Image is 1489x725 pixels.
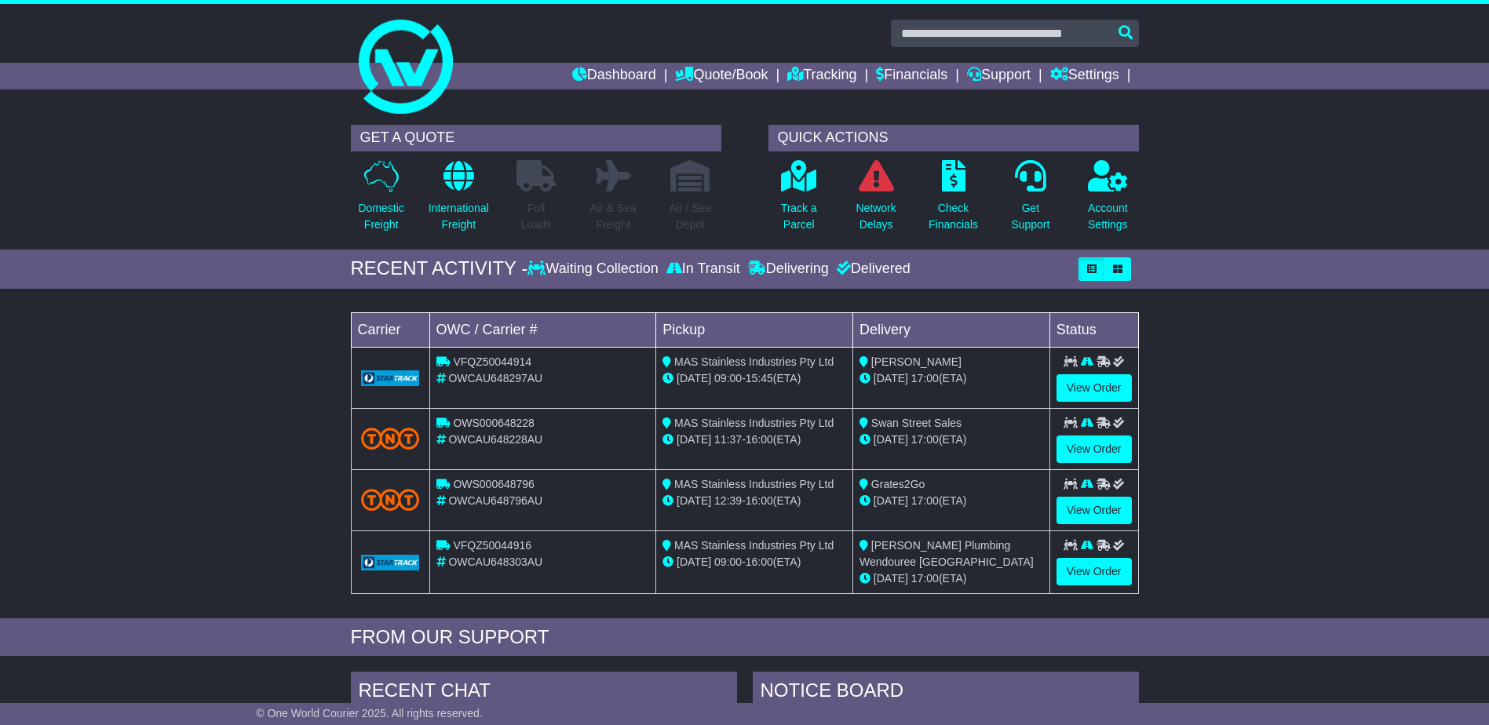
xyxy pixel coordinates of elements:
div: Delivered [833,260,911,278]
span: Grates2Go [871,478,925,490]
span: 15:45 [746,372,773,384]
a: Quote/Book [675,63,768,89]
span: MAS Stainless Industries Pty Ltd [674,478,834,490]
p: Get Support [1011,200,1049,233]
div: Delivering [744,260,833,278]
span: 17:00 [911,372,939,384]
span: MAS Stainless Industries Pty Ltd [674,539,834,552]
a: View Order [1057,558,1132,585]
a: AccountSettings [1087,159,1129,242]
span: MAS Stainless Industries Pty Ltd [674,417,834,429]
a: Support [967,63,1031,89]
p: Account Settings [1088,200,1128,233]
p: Domestic Freight [358,200,403,233]
span: OWS000648796 [453,478,535,490]
p: Air / Sea Depot [670,200,712,233]
img: GetCarrierServiceLogo [361,370,420,386]
span: 09:00 [714,372,742,384]
span: [DATE] [874,433,908,446]
span: VFQZ50044916 [453,539,531,552]
div: FROM OUR SUPPORT [351,626,1139,649]
td: Status [1049,312,1138,347]
a: Track aParcel [780,159,818,242]
div: (ETA) [859,370,1043,387]
a: View Order [1057,497,1132,524]
td: Carrier [351,312,429,347]
span: 11:37 [714,433,742,446]
span: 16:00 [746,494,773,507]
a: DomesticFreight [357,159,404,242]
span: [PERSON_NAME] Plumbing Wendouree [GEOGRAPHIC_DATA] [859,539,1034,568]
span: [DATE] [677,433,711,446]
p: Full Loads [516,200,556,233]
a: NetworkDelays [855,159,896,242]
img: TNT_Domestic.png [361,489,420,510]
span: [DATE] [874,372,908,384]
div: (ETA) [859,570,1043,587]
span: [PERSON_NAME] [871,355,962,368]
div: Waiting Collection [527,260,662,278]
span: OWS000648228 [453,417,535,429]
span: OWCAU648297AU [448,372,542,384]
span: 17:00 [911,433,939,446]
span: [DATE] [677,556,711,568]
p: Air & Sea Freight [590,200,637,233]
td: OWC / Carrier # [429,312,656,347]
span: MAS Stainless Industries Pty Ltd [674,355,834,368]
span: 09:00 [714,556,742,568]
img: TNT_Domestic.png [361,428,420,449]
div: (ETA) [859,493,1043,509]
span: [DATE] [677,372,711,384]
a: Settings [1050,63,1119,89]
span: [DATE] [874,572,908,585]
div: In Transit [662,260,744,278]
a: GetSupport [1010,159,1050,242]
div: GET A QUOTE [351,125,721,151]
div: RECENT CHAT [351,672,737,714]
span: Swan Street Sales [871,417,962,429]
p: Network Delays [856,200,896,233]
span: VFQZ50044914 [453,355,531,368]
div: QUICK ACTIONS [768,125,1139,151]
span: OWCAU648796AU [448,494,542,507]
div: - (ETA) [662,370,846,387]
a: Tracking [787,63,856,89]
a: Financials [876,63,947,89]
p: International Freight [429,200,489,233]
p: Check Financials [929,200,978,233]
div: - (ETA) [662,432,846,448]
div: RECENT ACTIVITY - [351,257,528,280]
span: 16:00 [746,433,773,446]
a: View Order [1057,374,1132,402]
span: 17:00 [911,494,939,507]
a: CheckFinancials [928,159,979,242]
span: 17:00 [911,572,939,585]
td: Pickup [656,312,853,347]
img: GetCarrierServiceLogo [361,555,420,570]
a: View Order [1057,435,1132,463]
span: [DATE] [874,494,908,507]
td: Delivery [852,312,1049,347]
span: [DATE] [677,494,711,507]
p: Track a Parcel [781,200,817,233]
div: - (ETA) [662,554,846,570]
a: Dashboard [572,63,656,89]
div: NOTICE BOARD [753,672,1139,714]
div: (ETA) [859,432,1043,448]
span: 12:39 [714,494,742,507]
span: OWCAU648303AU [448,556,542,568]
span: © One World Courier 2025. All rights reserved. [256,707,483,720]
div: - (ETA) [662,493,846,509]
a: InternationalFreight [428,159,490,242]
span: OWCAU648228AU [448,433,542,446]
span: 16:00 [746,556,773,568]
